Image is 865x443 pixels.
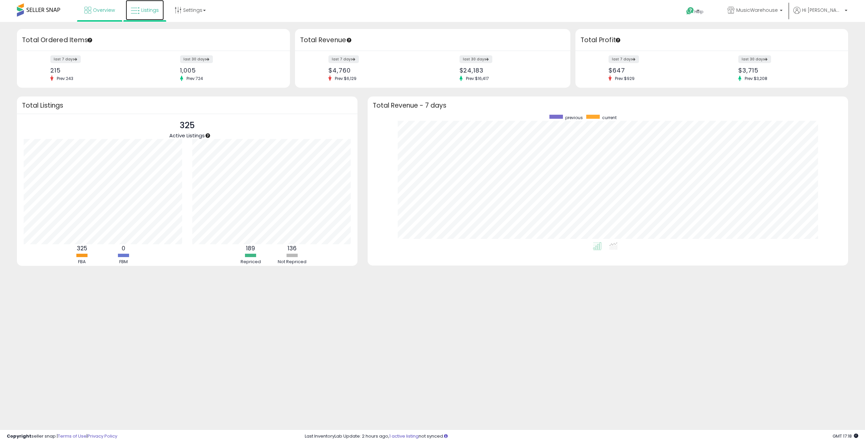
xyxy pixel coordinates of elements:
div: Not Repriced [272,259,313,265]
span: Prev: 724 [183,76,206,81]
span: Help [694,9,703,15]
span: Prev: 243 [53,76,77,81]
div: $3,715 [738,67,836,74]
div: 1,005 [180,67,278,74]
span: previous [565,115,583,120]
h3: Total Listings [22,103,352,108]
h3: Total Revenue - 7 days [373,103,843,108]
b: 136 [288,244,297,252]
span: MusicWarehouse [736,7,778,13]
div: FBM [103,259,144,265]
span: Hi [PERSON_NAME] [802,7,843,13]
label: last 30 days [738,55,771,63]
b: 189 [246,244,255,252]
div: Tooltip anchor [615,37,621,43]
h3: Total Ordered Items [22,35,285,45]
label: last 7 days [50,55,81,63]
div: $647 [609,67,707,74]
a: Hi [PERSON_NAME] [793,7,847,22]
span: Listings [141,7,159,13]
div: Tooltip anchor [346,37,352,43]
span: Prev: $6,129 [331,76,360,81]
span: current [602,115,617,120]
label: last 30 days [180,55,213,63]
label: last 30 days [460,55,492,63]
span: Overview [93,7,115,13]
b: 325 [77,244,87,252]
b: 0 [122,244,125,252]
a: Help [681,2,717,22]
label: last 7 days [328,55,359,63]
i: Get Help [686,7,694,15]
div: Repriced [230,259,271,265]
div: Tooltip anchor [205,133,211,139]
span: Prev: $929 [612,76,638,81]
div: Tooltip anchor [87,37,93,43]
p: 325 [169,119,205,132]
div: 215 [50,67,148,74]
h3: Total Profit [580,35,843,45]
div: $24,183 [460,67,559,74]
div: $4,760 [328,67,427,74]
div: FBA [62,259,102,265]
span: Prev: $3,208 [741,76,771,81]
span: Active Listings [169,132,205,139]
h3: Total Revenue [300,35,565,45]
span: Prev: $16,417 [463,76,492,81]
label: last 7 days [609,55,639,63]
